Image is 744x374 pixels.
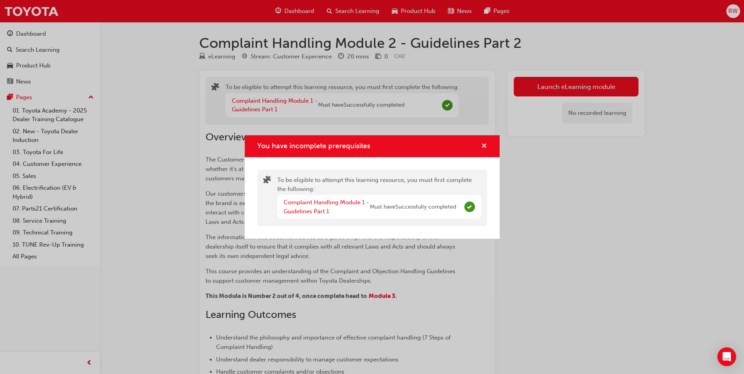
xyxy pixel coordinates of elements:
span: You have incomplete prerequisites [257,142,370,150]
button: cross-icon [481,142,487,151]
a: Complaint Handling Module 1 - Guidelines Part 1 [284,199,369,215]
span: cross-icon [481,143,487,150]
div: Open Intercom Messenger [717,347,736,366]
div: You have incomplete prerequisites [245,135,500,239]
span: puzzle-icon [263,176,271,185]
span: Must have Successfully completed [370,203,456,212]
div: To be eligible to attempt this learning resource, you must first complete the following: [277,176,481,220]
span: Complete [464,202,475,212]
